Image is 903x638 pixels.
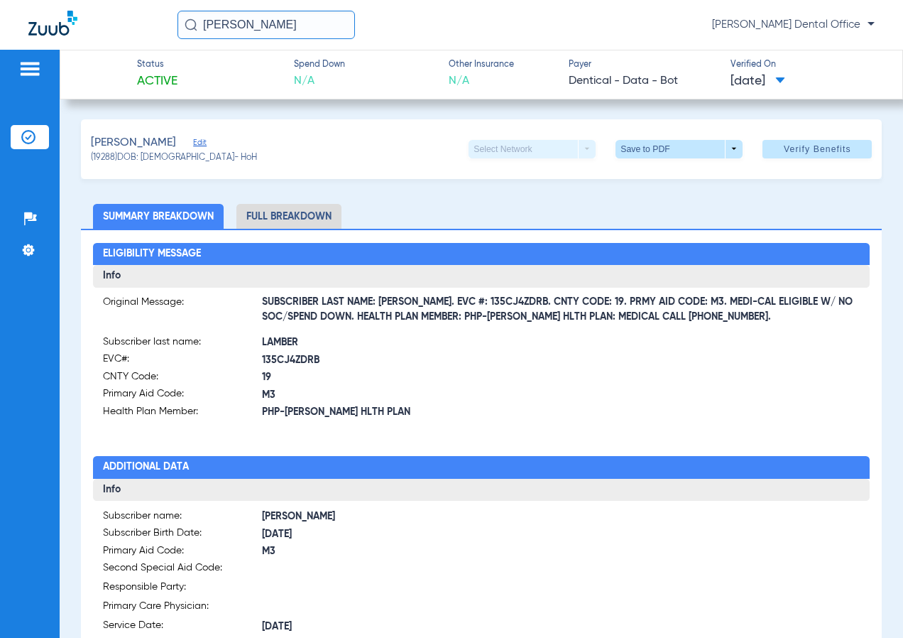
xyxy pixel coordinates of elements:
[103,618,262,636] span: Service Date:
[137,59,177,72] span: Status
[103,599,262,618] span: Primary Care Physician:
[103,561,262,580] span: Second Special Aid Code:
[262,544,481,559] span: M3
[103,295,262,318] span: Original Message:
[262,405,481,420] span: PHP-[PERSON_NAME] HLTH PLAN
[730,72,785,90] span: [DATE]
[262,509,481,524] span: [PERSON_NAME]
[103,369,262,387] span: CNTY Code:
[91,152,257,165] span: (19288) DOB: [DEMOGRAPHIC_DATA] - HoH
[262,620,481,634] span: [DATE]
[18,60,41,77] img: hamburger-icon
[103,509,262,526] span: Subscriber name:
[103,335,262,352] span: Subscriber last name:
[91,134,176,152] span: [PERSON_NAME]
[93,243,870,266] h2: Eligibility Message
[185,18,197,31] img: Search Icon
[262,303,860,318] span: SUBSCRIBER LAST NAME: [PERSON_NAME]. EVC #: 135CJ4ZDRB. CNTY CODE: 19. PRMY AID CODE: M3. MEDI-CA...
[294,59,345,72] span: Spend Down
[262,388,481,403] span: M3
[762,140,872,158] button: Verify Benefits
[93,204,224,229] li: Summary Breakdown
[93,456,870,479] h2: Additional Data
[569,72,718,90] span: Dentical - Data - Bot
[712,18,875,32] span: [PERSON_NAME] Dental Office
[28,11,77,36] img: Zuub Logo
[137,72,177,90] span: Active
[177,11,355,39] input: Search for patients
[262,335,481,350] span: LAMBER
[730,59,880,72] span: Verified On
[262,353,481,368] span: 135CJ4ZDRB
[615,140,743,158] button: Save to PDF
[93,479,870,502] h3: Info
[193,138,206,151] span: Edit
[294,72,345,90] span: N/A
[569,59,718,72] span: Payer
[93,265,870,288] h3: Info
[103,386,262,404] span: Primary Aid Code:
[103,526,262,544] span: Subscriber Birth Date:
[262,527,481,542] span: [DATE]
[449,72,514,90] span: N/A
[103,404,262,422] span: Health Plan Member:
[784,144,851,155] span: Verify Benefits
[103,352,262,369] span: EVC#:
[262,370,481,385] span: 19
[103,580,262,599] span: Responsible Party:
[832,570,903,638] iframe: Chat Widget
[449,59,514,72] span: Other Insurance
[103,544,262,561] span: Primary Aid Code:
[236,204,341,229] li: Full Breakdown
